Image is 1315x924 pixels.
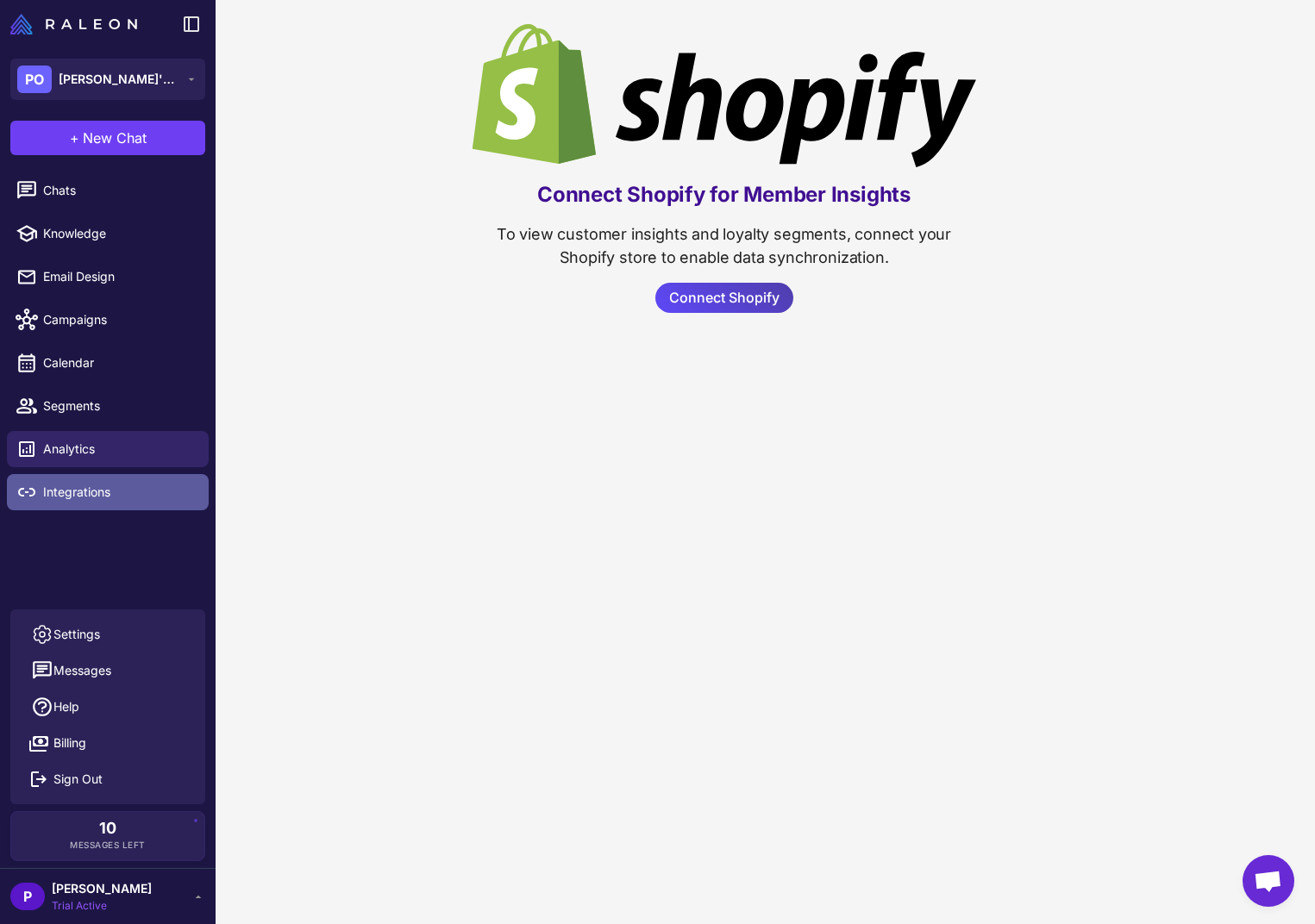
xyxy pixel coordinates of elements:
a: Segments [7,388,209,424]
span: Chats [43,181,195,200]
span: [PERSON_NAME] [52,879,152,898]
span: Campaigns [43,310,195,329]
a: Chats [7,172,209,209]
span: Integrations [43,483,195,502]
a: Email Design [7,259,209,295]
button: +New Chat [10,121,205,155]
div: PO [17,66,52,93]
button: Sign Out [17,761,198,797]
span: Settings [53,625,100,644]
span: Knowledge [43,224,195,243]
span: Messages Left [70,839,146,852]
span: Messages [53,661,111,680]
a: Raleon Logo [10,14,144,34]
span: Connect Shopify [669,283,780,313]
span: Sign Out [53,770,103,789]
span: Trial Active [52,898,152,914]
span: + [70,128,79,148]
div: P [10,883,45,910]
span: 10 [99,821,116,836]
span: Billing [53,734,86,752]
img: Raleon Logo [10,14,137,34]
img: shopify-logo-primary-logo-456baa801ee66a0a435671082365958316831c9960c480451dd0330bcdae304f.svg [473,24,976,167]
a: Integrations [7,474,209,510]
span: Segments [43,396,195,415]
button: Messages [17,652,198,689]
span: New Chat [83,128,147,148]
span: Calendar [43,353,195,372]
a: Campaigns [7,302,209,338]
a: Analytics [7,431,209,467]
span: Analytics [43,440,195,459]
h2: Connect Shopify for Member Insights [537,181,911,209]
span: Email Design [43,267,195,286]
span: [PERSON_NAME]'s Organization [59,70,179,89]
p: To view customer insights and loyalty segments, connect your Shopify store to enable data synchro... [482,222,967,269]
a: Help [17,689,198,725]
a: Calendar [7,345,209,381]
button: PO[PERSON_NAME]'s Organization [10,59,205,100]
div: Open chat [1243,855,1294,907]
span: Help [53,697,79,716]
a: Knowledge [7,215,209,252]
